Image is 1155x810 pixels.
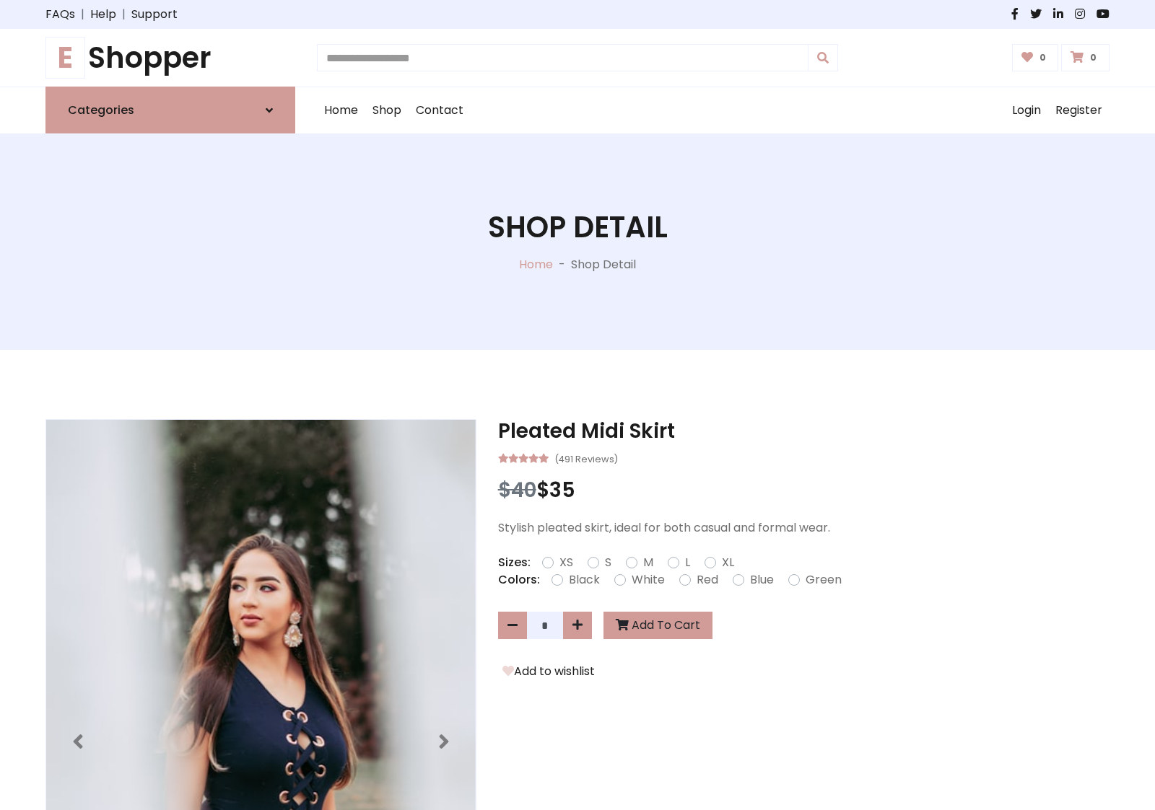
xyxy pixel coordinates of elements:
h3: Pleated Midi Skirt [498,419,1110,444]
span: | [116,6,131,23]
a: Home [519,256,553,273]
h1: Shopper [45,40,295,75]
label: S [605,554,611,571]
a: 0 [1012,44,1059,71]
label: White [632,571,665,589]
a: Contact [409,87,471,133]
h6: Categories [68,103,134,117]
a: Support [131,6,178,23]
label: Red [697,571,718,589]
span: | [75,6,90,23]
label: L [685,554,690,571]
a: Register [1048,87,1110,133]
p: Colors: [498,571,540,589]
p: Sizes: [498,554,531,571]
span: 35 [549,476,575,504]
p: Shop Detail [571,256,636,273]
p: - [553,256,571,273]
a: Home [317,87,365,133]
a: Login [1005,87,1048,133]
label: Blue [750,571,774,589]
span: 0 [1036,51,1050,64]
button: Add To Cart [603,612,712,639]
p: Stylish pleated skirt, ideal for both casual and formal wear. [498,519,1110,537]
h3: $ [498,478,1110,503]
label: M [643,554,653,571]
label: Green [806,571,842,589]
small: (491 Reviews) [554,449,618,467]
a: 0 [1061,44,1110,71]
span: 0 [1086,51,1100,64]
a: EShopper [45,40,295,75]
a: FAQs [45,6,75,23]
span: E [45,37,85,79]
h1: Shop Detail [488,210,668,245]
button: Add to wishlist [498,662,599,681]
a: Help [90,6,116,23]
span: $40 [498,476,536,504]
label: Black [569,571,600,589]
label: XS [559,554,573,571]
label: XL [722,554,734,571]
a: Shop [365,87,409,133]
a: Categories [45,87,295,133]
